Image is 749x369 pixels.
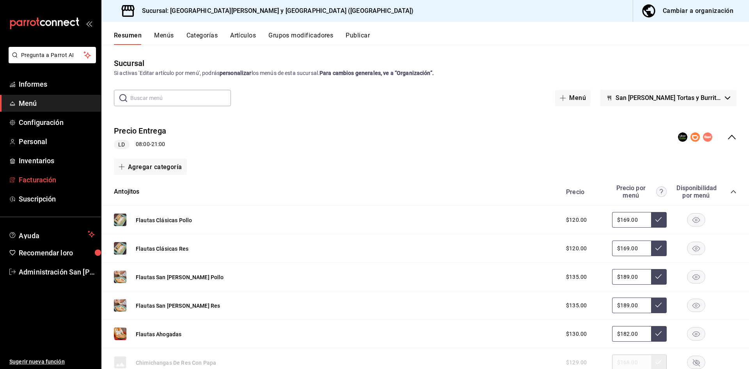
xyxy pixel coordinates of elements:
[252,70,320,76] font: los menús de esta sucursal.
[114,328,126,340] img: Avance
[136,217,192,224] font: Flautas Clásicas Pollo
[142,7,414,14] font: Sucursal: [GEOGRAPHIC_DATA][PERSON_NAME] y [GEOGRAPHIC_DATA] ([GEOGRAPHIC_DATA])
[136,330,181,339] button: Flautas Ahogadas
[136,273,224,282] button: Flautas San [PERSON_NAME] Pollo
[154,32,174,39] font: Menús
[730,189,737,195] button: colapsar-categoría-fila
[612,269,651,285] input: Sin ajuste
[566,188,584,196] font: Precio
[566,274,587,280] font: $135.00
[150,141,151,147] font: -
[136,141,150,147] font: 08:00
[268,32,333,39] font: Grupos modificadores
[220,70,252,76] font: personalizar
[612,298,651,313] input: Sin ajuste
[663,7,733,14] font: Cambiar a organización
[114,187,140,196] button: Antojitos
[612,212,651,228] input: Sin ajuste
[19,268,137,276] font: Administración San [PERSON_NAME]
[616,184,646,199] font: Precio por menú
[136,216,192,225] button: Flautas Clásicas Pollo
[136,303,220,309] font: Flautas San [PERSON_NAME] Res
[21,52,74,58] font: Pregunta a Parrot AI
[566,217,587,223] font: $120.00
[319,70,434,76] font: Para cambios generales, ve a “Organización”.
[128,163,182,171] font: Agregar categoría
[612,241,651,256] input: Sin ajuste
[600,90,737,106] button: San [PERSON_NAME] Tortas y Burritos - [GEOGRAPHIC_DATA]
[346,32,370,39] font: Publicar
[114,127,166,136] font: Precio Entrega
[230,32,256,39] font: Artículos
[136,275,224,281] font: Flautas San [PERSON_NAME] Pollo
[114,125,166,137] button: Precio Entrega
[555,90,591,106] button: Menú
[9,47,96,63] button: Pregunta a Parrot AI
[114,214,126,226] img: Avance
[114,299,126,312] img: Avance
[136,244,188,253] button: Flautas Clásicas Res
[130,90,231,106] input: Buscar menú
[118,141,125,148] font: LD
[19,118,64,127] font: Configuración
[114,31,749,45] div: pestañas de navegación
[101,119,749,156] div: colapsar-fila-del-menú
[19,249,73,257] font: Recomendar loro
[136,246,188,252] font: Flautas Clásicas Res
[114,32,142,39] font: Resumen
[86,20,92,27] button: abrir_cajón_menú
[566,302,587,308] font: $135.00
[114,271,126,283] img: Avance
[114,188,140,195] font: Antojitos
[151,141,165,147] font: 21:00
[676,184,717,199] font: Disponibilidad por menú
[19,176,56,184] font: Facturación
[136,301,220,310] button: Flautas San [PERSON_NAME] Res
[612,326,651,342] input: Sin ajuste
[19,80,47,88] font: Informes
[19,157,54,165] font: Inventarios
[19,232,40,240] font: Ayuda
[19,99,37,107] font: Menú
[114,159,187,175] button: Agregar categoría
[569,94,586,102] font: Menú
[566,245,587,251] font: $120.00
[114,59,144,68] font: Sucursal
[566,331,587,337] font: $130.00
[186,32,218,39] font: Categorías
[114,70,220,76] font: Si activas 'Editar artículo por menú', podrás
[19,195,56,203] font: Suscripción
[114,242,126,255] img: Avance
[19,137,47,146] font: Personal
[9,358,65,365] font: Sugerir nueva función
[136,332,181,338] font: Flautas Ahogadas
[5,57,96,65] a: Pregunta a Parrot AI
